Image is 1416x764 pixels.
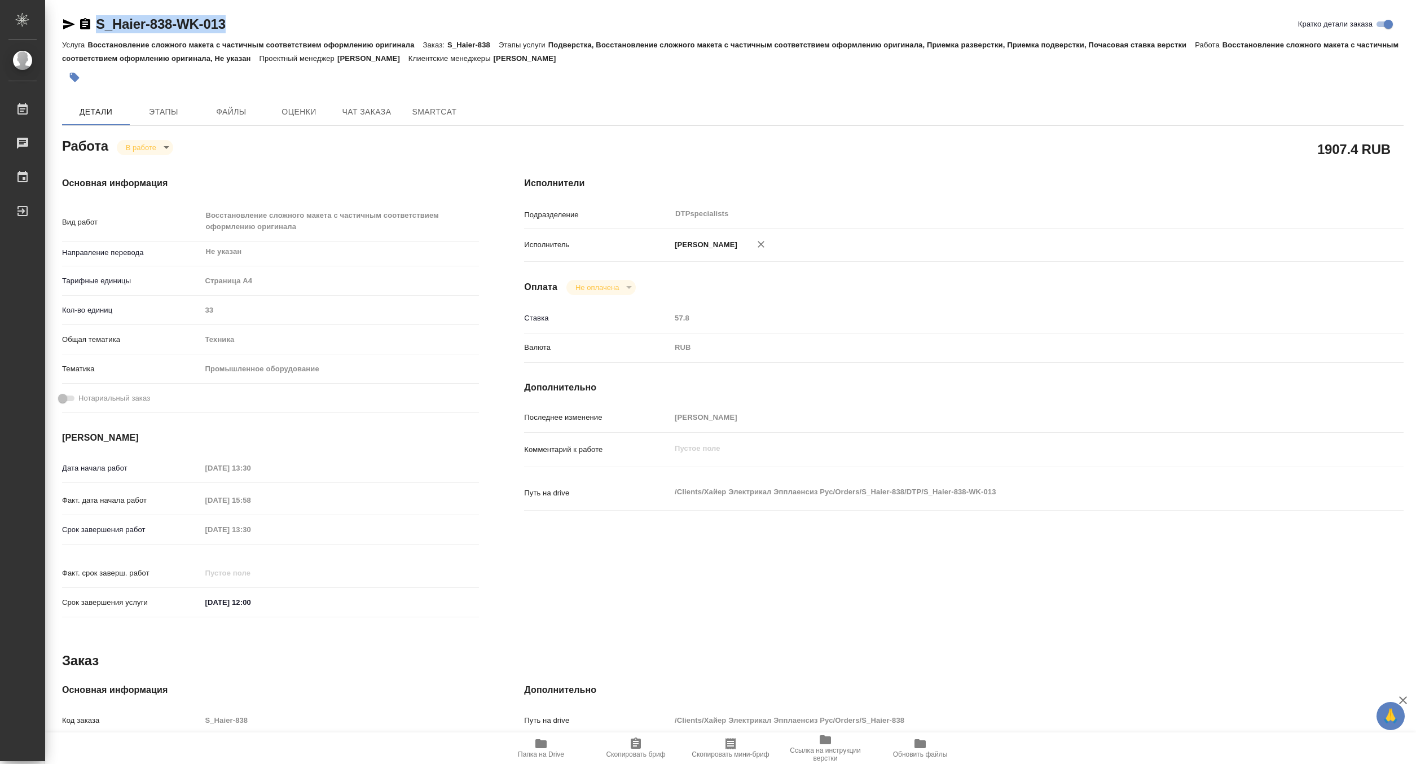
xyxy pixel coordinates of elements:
[62,463,201,474] p: Дата начала работ
[260,54,337,63] p: Проектный менеджер
[671,310,1330,326] input: Пустое поле
[423,41,447,49] p: Заказ:
[62,431,479,445] h4: [PERSON_NAME]
[606,750,665,758] span: Скопировать бриф
[778,732,873,764] button: Ссылка на инструкции верстки
[566,280,636,295] div: В работе
[78,17,92,31] button: Скопировать ссылку
[785,747,866,762] span: Ссылка на инструкции верстки
[62,363,201,375] p: Тематика
[117,140,173,155] div: В работе
[62,247,201,258] p: Направление перевода
[62,305,201,316] p: Кол-во единиц
[548,41,1195,49] p: Подверстка, Восстановление сложного макета с частичным соответствием оформлению оригинала, Приемк...
[524,239,671,251] p: Исполнитель
[62,597,201,608] p: Срок завершения услуги
[337,54,408,63] p: [PERSON_NAME]
[272,105,326,119] span: Оценки
[494,54,565,63] p: [PERSON_NAME]
[524,715,671,726] p: Путь на drive
[524,342,671,353] p: Валюта
[524,381,1404,394] h4: Дополнительно
[62,495,201,506] p: Факт. дата начала работ
[201,359,479,379] div: Промышленное оборудование
[137,105,191,119] span: Этапы
[204,105,258,119] span: Файлы
[407,105,461,119] span: SmartCat
[62,217,201,228] p: Вид работ
[1381,704,1400,728] span: 🙏
[201,460,300,476] input: Пустое поле
[524,683,1404,697] h4: Дополнительно
[1195,41,1222,49] p: Работа
[62,334,201,345] p: Общая тематика
[494,732,588,764] button: Папка на Drive
[62,275,201,287] p: Тарифные единицы
[62,17,76,31] button: Скопировать ссылку для ЯМессенджера
[671,482,1330,502] textarea: /Clients/Хайер Электрикал Эпплаенсиз Рус/Orders/S_Haier-838/DTP/S_Haier-838-WK-013
[1317,139,1391,159] h2: 1907.4 RUB
[692,750,769,758] span: Скопировать мини-бриф
[499,41,548,49] p: Этапы услуги
[524,444,671,455] p: Комментарий к работе
[447,41,499,49] p: S_Haier-838
[201,521,300,538] input: Пустое поле
[62,135,108,155] h2: Работа
[524,209,671,221] p: Подразделение
[201,492,300,508] input: Пустое поле
[524,313,671,324] p: Ставка
[62,524,201,535] p: Срок завершения работ
[78,393,150,404] span: Нотариальный заказ
[683,732,778,764] button: Скопировать мини-бриф
[87,41,423,49] p: Восстановление сложного макета с частичным соответствием оформлению оригинала
[893,750,948,758] span: Обновить файлы
[572,283,622,292] button: Не оплачена
[408,54,494,63] p: Клиентские менеджеры
[1377,702,1405,730] button: 🙏
[671,712,1330,728] input: Пустое поле
[62,715,201,726] p: Код заказа
[62,177,479,190] h4: Основная информация
[873,732,968,764] button: Обновить файлы
[201,271,479,291] div: Страница А4
[96,16,226,32] a: S_Haier-838-WK-013
[524,280,557,294] h4: Оплата
[518,750,564,758] span: Папка на Drive
[524,488,671,499] p: Путь на drive
[69,105,123,119] span: Детали
[588,732,683,764] button: Скопировать бриф
[201,712,479,728] input: Пустое поле
[201,565,300,581] input: Пустое поле
[62,683,479,697] h4: Основная информация
[340,105,394,119] span: Чат заказа
[749,232,773,257] button: Удалить исполнителя
[122,143,160,152] button: В работе
[524,412,671,423] p: Последнее изменение
[62,568,201,579] p: Факт. срок заверш. работ
[671,239,737,251] p: [PERSON_NAME]
[524,177,1404,190] h4: Исполнители
[62,41,87,49] p: Услуга
[671,338,1330,357] div: RUB
[201,330,479,349] div: Техника
[1298,19,1373,30] span: Кратко детали заказа
[201,594,300,611] input: ✎ Введи что-нибудь
[671,409,1330,425] input: Пустое поле
[62,65,87,90] button: Добавить тэг
[201,302,479,318] input: Пустое поле
[62,652,99,670] h2: Заказ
